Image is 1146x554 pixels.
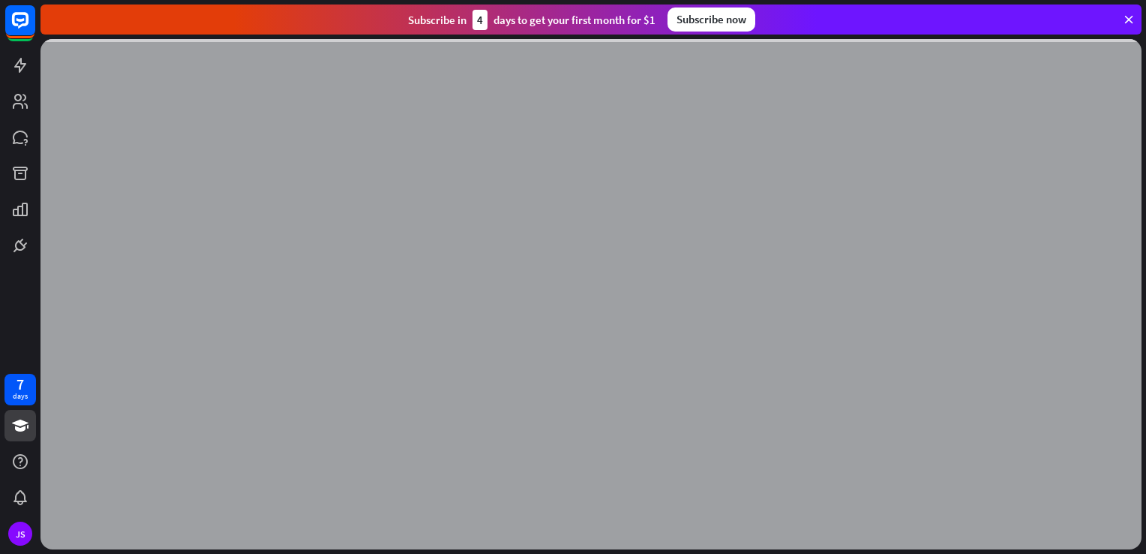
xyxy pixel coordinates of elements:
div: JS [8,522,32,546]
a: 7 days [4,374,36,405]
div: Subscribe now [667,8,755,32]
div: 7 [16,378,24,391]
div: 4 [472,10,487,30]
div: Subscribe in days to get your first month for $1 [408,10,655,30]
div: days [13,391,28,402]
